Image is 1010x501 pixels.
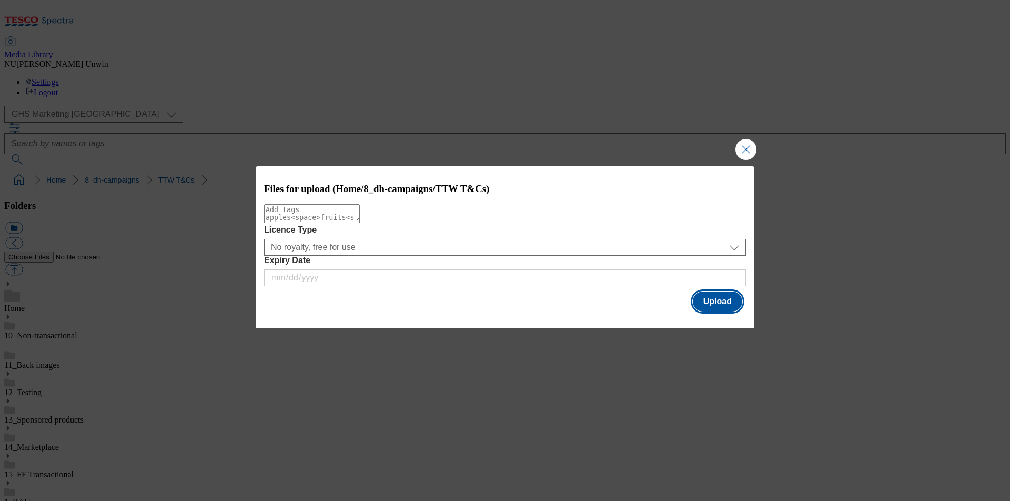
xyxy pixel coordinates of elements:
[735,139,756,160] button: Close Modal
[264,183,746,195] h3: Files for upload (Home/8_dh-campaigns/TTW T&Cs)
[264,256,746,265] label: Expiry Date
[256,166,754,329] div: Modal
[264,225,746,235] label: Licence Type
[693,292,742,312] button: Upload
